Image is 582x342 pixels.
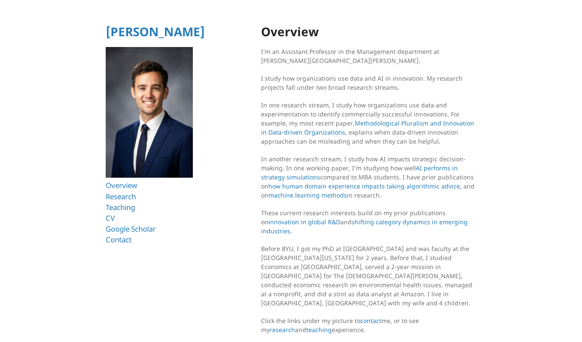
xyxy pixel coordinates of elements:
[270,326,295,334] a: research
[261,119,474,136] a: Methodological Pluralism and Innovation in Data-driven Organizations
[261,154,477,200] p: In another research stream, I study how AI impacts strategic decision-making. In one working pape...
[106,191,136,201] a: Research
[106,180,137,190] a: Overview
[306,326,332,334] a: teaching
[106,23,205,40] a: [PERSON_NAME]
[261,100,477,146] p: In one research stream, I study how organizations use data and experimentation to identify commer...
[268,218,340,226] a: innovation in global R&D
[261,316,477,334] p: Click the links under my picture to me, or to see my and experience.
[261,208,477,235] p: These current research interests build on my prior publications on and .
[261,218,468,235] a: shifting category dynamics in emerging industries
[261,244,477,307] p: Before BYU, I got my PhD at [GEOGRAPHIC_DATA] and was faculty at the [GEOGRAPHIC_DATA][US_STATE] ...
[261,164,458,181] a: AI performs in strategy simulations
[268,182,460,190] a: how human domain experience impacts taking algorithmic advice
[261,47,477,65] p: I’m an Assistant Professor in the Management department at [PERSON_NAME][GEOGRAPHIC_DATA][PERSON_...
[106,202,135,212] a: Teaching
[261,25,477,38] h1: Overview
[106,47,193,178] img: Ryan T Allen HBS
[360,317,381,325] a: contact
[261,74,477,92] p: I study how organizations use data and AI in innovation. My research projects fall under two broa...
[106,213,115,223] a: CV
[268,191,347,199] a: machine learning methods
[106,224,156,234] a: Google Scholar
[106,235,132,245] a: Contact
